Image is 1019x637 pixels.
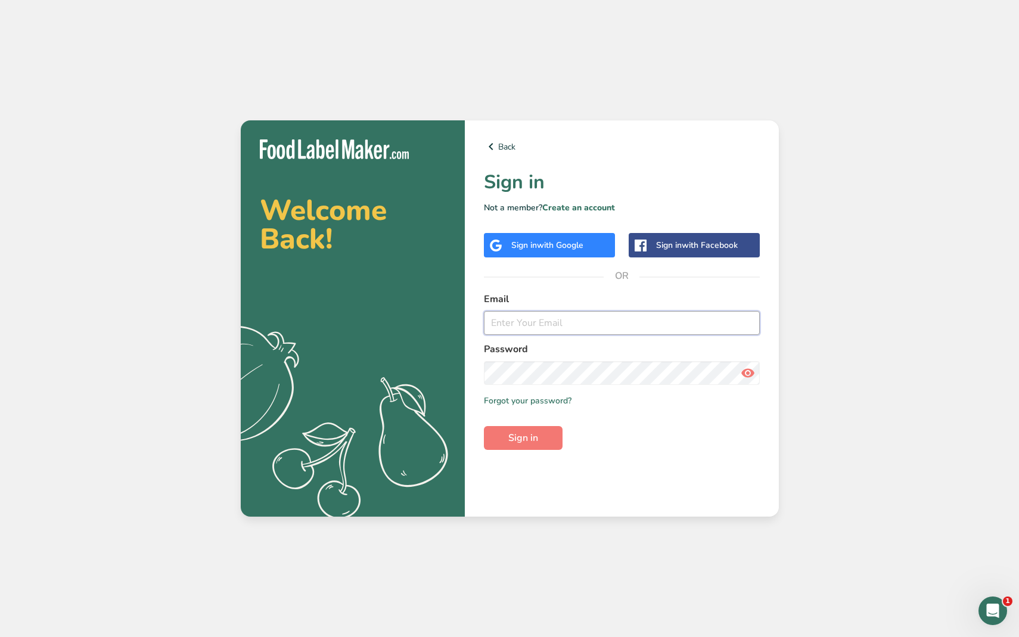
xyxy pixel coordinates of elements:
[978,596,1007,625] iframe: Intercom live chat
[511,239,583,251] div: Sign in
[484,311,760,335] input: Enter Your Email
[542,202,615,213] a: Create an account
[484,394,571,407] a: Forgot your password?
[484,168,760,197] h1: Sign in
[537,240,583,251] span: with Google
[508,431,538,445] span: Sign in
[484,426,563,450] button: Sign in
[1003,596,1012,606] span: 1
[484,292,760,306] label: Email
[682,240,738,251] span: with Facebook
[260,196,446,253] h2: Welcome Back!
[604,258,639,294] span: OR
[484,139,760,154] a: Back
[260,139,409,159] img: Food Label Maker
[484,342,760,356] label: Password
[656,239,738,251] div: Sign in
[484,201,760,214] p: Not a member?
